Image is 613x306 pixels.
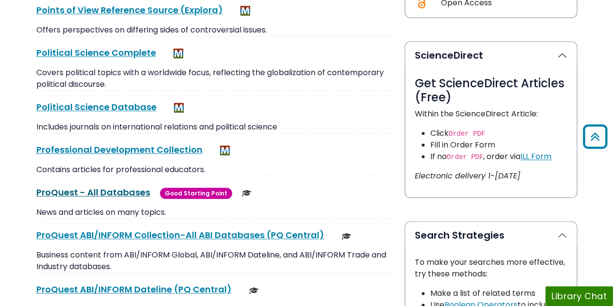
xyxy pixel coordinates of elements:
li: Click [430,128,567,139]
a: Professional Development Collection [36,144,203,156]
img: MeL (Michigan electronic Library) [174,103,184,113]
a: Political Science Complete [36,47,156,59]
p: Within the ScienceDirect Article: [415,108,567,120]
button: Search Strategies [405,222,577,249]
img: MeL (Michigan electronic Library) [240,6,250,16]
li: Fill in Order Form [430,139,567,151]
img: Scholarly or Peer Reviewed [249,286,259,295]
a: ProQuest ABI/INFORM Collection-All ABI Databases (PQ Central) [36,229,324,241]
a: ProQuest - All Databases [36,186,150,198]
img: MeL (Michigan electronic Library) [220,145,230,155]
button: Library Chat [545,286,613,306]
p: Offers perspectives on differing sides of controversial issues. [36,24,393,36]
img: MeL (Michigan electronic Library) [173,48,183,58]
p: News and articles on many topics. [36,207,393,218]
li: Make a list of related terms [430,288,567,299]
p: Business content from ABI/INFORM Global, ABI/INFORM Dateline, and ABI/INFORM Trade and Industry d... [36,249,393,273]
p: Includes journals on international relations and political science [36,121,393,133]
code: Order PDF [449,130,486,138]
button: ScienceDirect [405,42,577,69]
i: Electronic delivery 1-[DATE] [415,170,520,181]
a: ILL Form [520,151,551,162]
code: Order PDF [447,153,484,161]
p: Contains articles for professional educators. [36,164,393,176]
p: Covers political topics with a worldwide focus, reflecting the globalization of contemporary poli... [36,67,393,90]
a: Political Science Database [36,101,157,113]
img: Scholarly or Peer Reviewed [242,188,251,198]
p: To make your searches more effective, try these methods: [415,257,567,280]
a: Points of View Reference Source (Explora) [36,4,223,16]
a: ProQuest ABI/INFORM Dateline (PQ Central) [36,283,232,295]
img: Scholarly or Peer Reviewed [342,231,351,241]
h3: Get ScienceDirect Articles (Free) [415,77,567,105]
span: Good Starting Point [160,188,232,199]
a: Back to Top [580,129,611,145]
li: If no , order via [430,151,567,162]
